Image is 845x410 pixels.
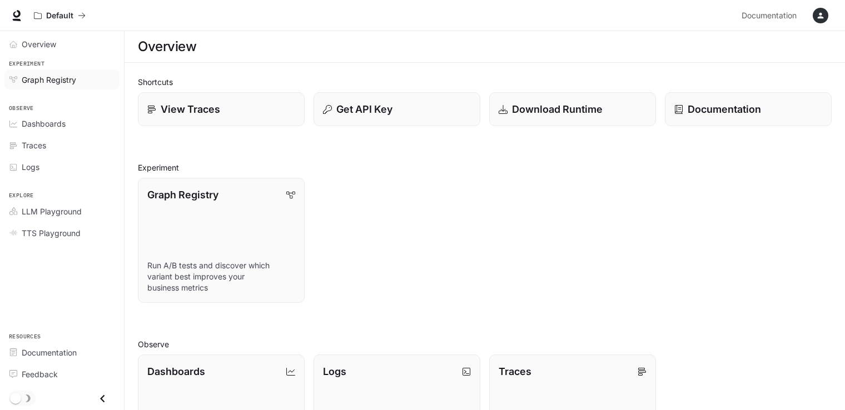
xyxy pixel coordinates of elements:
[499,364,531,379] p: Traces
[665,92,832,126] a: Documentation
[314,92,480,126] button: Get API Key
[22,161,39,173] span: Logs
[512,102,603,117] p: Download Runtime
[4,34,120,54] a: Overview
[4,223,120,243] a: TTS Playground
[4,114,120,133] a: Dashboards
[4,343,120,362] a: Documentation
[147,364,205,379] p: Dashboards
[90,387,115,410] button: Close drawer
[138,338,832,350] h2: Observe
[22,368,58,380] span: Feedback
[10,392,21,404] span: Dark mode toggle
[737,4,805,27] a: Documentation
[138,36,196,58] h1: Overview
[688,102,761,117] p: Documentation
[4,202,120,221] a: LLM Playground
[4,157,120,177] a: Logs
[22,74,76,86] span: Graph Registry
[147,260,295,293] p: Run A/B tests and discover which variant best improves your business metrics
[29,4,91,27] button: All workspaces
[742,9,797,23] span: Documentation
[138,178,305,303] a: Graph RegistryRun A/B tests and discover which variant best improves your business metrics
[138,162,832,173] h2: Experiment
[22,347,77,358] span: Documentation
[323,364,346,379] p: Logs
[46,11,73,21] p: Default
[22,206,82,217] span: LLM Playground
[147,187,218,202] p: Graph Registry
[22,227,81,239] span: TTS Playground
[22,118,66,129] span: Dashboards
[161,102,220,117] p: View Traces
[138,76,832,88] h2: Shortcuts
[22,139,46,151] span: Traces
[489,92,656,126] a: Download Runtime
[4,136,120,155] a: Traces
[336,102,392,117] p: Get API Key
[138,92,305,126] a: View Traces
[4,364,120,384] a: Feedback
[22,38,56,50] span: Overview
[4,70,120,89] a: Graph Registry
